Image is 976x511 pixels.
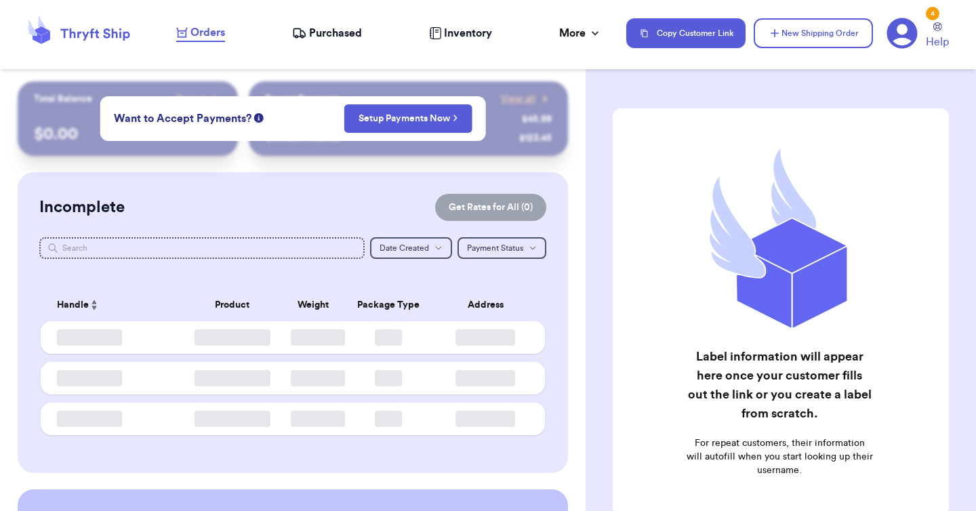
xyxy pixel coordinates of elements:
a: Purchased [292,25,362,41]
span: Help [926,34,949,50]
button: Get Rates for All (0) [435,194,546,221]
div: $ 45.99 [522,113,552,126]
span: View all [501,92,535,106]
button: Date Created [370,237,452,259]
div: More [559,25,602,41]
button: New Shipping Order [754,18,873,48]
a: Orders [176,24,225,42]
a: Help [926,22,949,50]
span: Want to Accept Payments? [114,110,251,127]
p: Recent Payments [265,92,340,106]
span: Date Created [380,244,429,252]
a: Setup Payments Now [359,112,458,125]
div: 4 [926,7,939,20]
button: Sort ascending [89,297,100,313]
h2: Label information will appear here once your customer fills out the link or you create a label fr... [686,347,873,423]
button: Payment Status [457,237,546,259]
a: 4 [887,18,918,49]
th: Package Type [343,289,434,321]
p: For repeat customers, their information will autofill when you start looking up their username. [686,436,873,477]
span: Inventory [444,25,492,41]
span: Purchased [309,25,362,41]
a: View all [501,92,552,106]
span: Handle [57,298,89,312]
button: Copy Customer Link [626,18,746,48]
a: Inventory [429,25,492,41]
th: Weight [283,289,343,321]
input: Search [39,237,365,259]
p: $ 0.00 [34,123,222,145]
a: Payout [176,92,222,106]
th: Address [434,289,545,321]
button: Setup Payments Now [344,104,472,133]
div: $ 123.45 [519,131,552,145]
span: Payout [176,92,205,106]
span: Orders [190,24,225,41]
p: Total Balance [34,92,92,106]
th: Product [182,289,283,321]
span: Payment Status [467,244,523,252]
h2: Incomplete [39,197,125,218]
